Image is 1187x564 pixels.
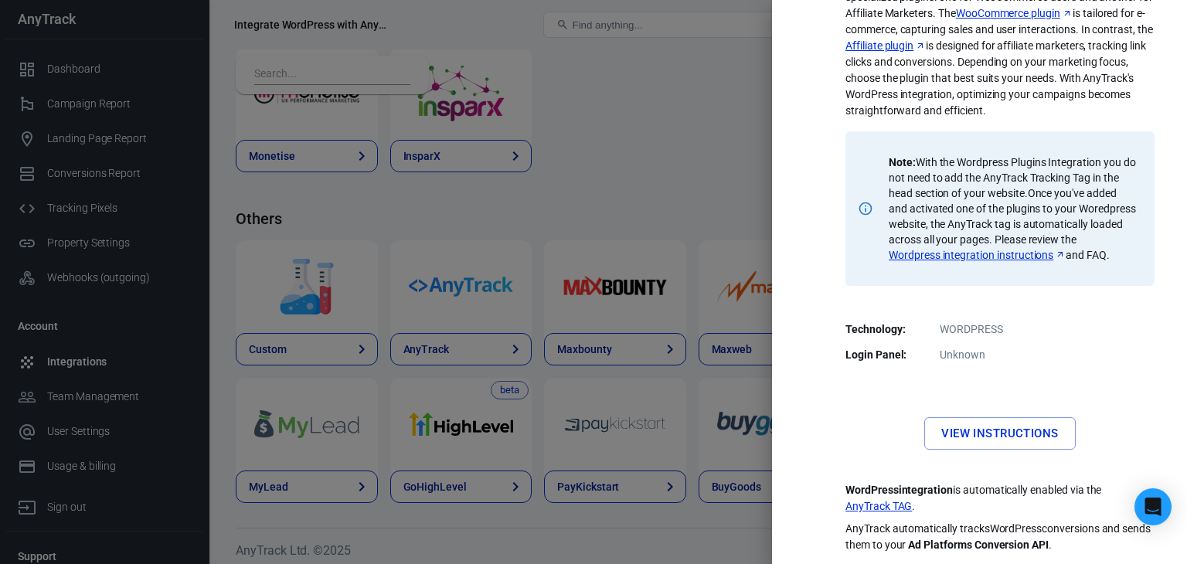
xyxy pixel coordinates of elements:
p: is automatically enabled via the . [845,482,1155,515]
p: With the Wordpress Plugins Integration you do not need to add the AnyTrack Tracking Tag in the he... [889,155,1136,263]
a: View Instructions [924,417,1075,450]
strong: Ad Platforms Conversion API [908,539,1049,551]
a: Wordpress integration instructions [889,247,1066,263]
strong: WordPress integration [845,484,953,496]
dd: WORDPRESS [855,321,1145,338]
div: Open Intercom Messenger [1134,488,1172,525]
dt: Technology: [845,321,923,338]
dd: Unknown [855,347,1145,363]
a: Affiliate plugin [845,38,926,54]
p: AnyTrack automatically tracks WordPress conversions and sends them to your . [845,521,1155,553]
dt: Login Panel: [845,347,923,363]
strong: Note: [889,156,916,168]
a: WooCommerce plugin [956,5,1073,22]
a: AnyTrack TAG [845,498,912,515]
